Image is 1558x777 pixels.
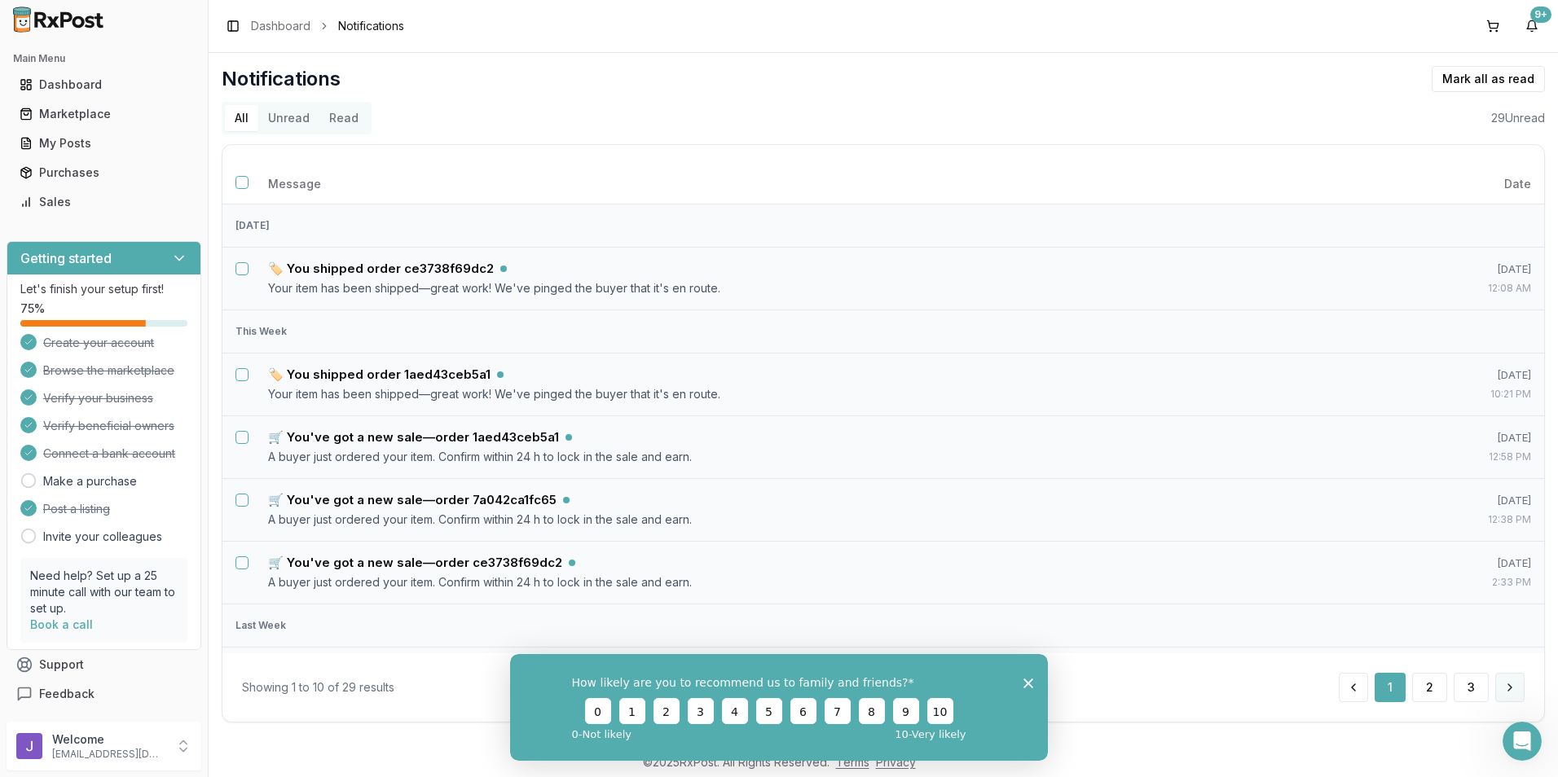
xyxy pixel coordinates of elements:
[7,72,201,98] button: Dashboard
[43,362,174,379] span: Browse the marketplace
[235,494,249,507] button: Select notification: 🛒 You've got a new sale—order 7a042ca1fc65
[836,755,869,769] a: Terms
[13,52,195,65] h2: Main Menu
[1412,673,1447,702] button: 2
[1375,673,1406,702] button: 1
[510,654,1048,761] iframe: Survey from RxPost
[43,501,110,517] span: Post a listing
[268,280,1368,296] p: Your item has been shipped—great work! We've pinged the buyer that it's en route.
[20,194,188,210] div: Sales
[43,529,162,545] a: Invite your colleagues
[30,568,178,617] p: Need help? Set up a 25 minute call with our team to set up.
[1394,386,1531,402] div: 10:21 PM
[225,105,258,131] button: All
[7,7,111,33] img: RxPost Logo
[13,99,195,129] a: Marketplace
[876,755,916,769] a: Privacy
[20,165,188,181] div: Purchases
[43,390,153,406] span: Verify your business
[1497,431,1531,444] span: [DATE]
[235,368,249,381] button: Select notification: 🏷️ You shipped order 1aed43ceb5a1
[242,679,394,696] div: Showing 1 to 10 of 29 results
[235,431,249,444] button: Select notification: 🛒 You've got a new sale—order 1aed43ceb5a1
[1394,280,1531,296] div: 12:08 AM
[222,66,341,92] h1: Notifications
[1432,66,1545,92] button: Mark all as read
[268,574,1368,590] p: A buyer just ordered your item. Confirm within 24 h to lock in the sale and earn.
[20,301,45,317] span: 75 %
[1503,722,1542,761] iframe: Intercom live chat
[235,176,249,189] button: Select all notifications
[251,18,310,34] a: Dashboard
[20,135,188,151] div: My Posts
[1394,511,1531,528] div: 12:38 PM
[52,748,165,761] p: [EMAIL_ADDRESS][DOMAIN_NAME]
[43,418,174,434] span: Verify beneficial owners
[20,281,187,297] p: Let's finish your setup first!
[235,217,1531,234] h4: [DATE]
[39,686,95,702] span: Feedback
[1394,449,1531,465] div: 12:58 PM
[13,187,195,217] a: Sales
[1497,556,1531,569] span: [DATE]
[255,165,1381,204] th: Message
[268,261,494,277] h5: 🏷️ You shipped order ce3738f69dc2
[268,386,1368,402] p: Your item has been shipped—great work! We've pinged the buyer that it's en route.
[7,160,201,186] button: Purchases
[13,158,195,187] a: Purchases
[7,130,201,156] button: My Posts
[43,446,175,462] span: Connect a bank account
[7,189,201,215] button: Sales
[20,106,188,122] div: Marketplace
[268,449,1368,465] p: A buyer just ordered your item. Confirm within 24 h to lock in the sale and earn.
[258,105,319,131] button: Unread
[319,105,368,131] button: Read
[1497,368,1531,381] span: [DATE]
[30,617,93,631] a: Book a call
[7,679,201,709] button: Feedback
[20,248,112,268] h3: Getting started
[338,18,404,34] span: Notifications
[7,101,201,127] button: Marketplace
[43,473,137,489] a: Make a purchase
[1497,262,1531,275] span: [DATE]
[52,731,165,748] p: Welcome
[7,650,201,679] button: Support
[268,555,562,571] h5: 🛒 You've got a new sale—order ce3738f69dc2
[251,18,404,34] nav: breadcrumb
[235,323,1531,340] h4: This Week
[268,367,491,383] h5: 🏷️ You shipped order 1aed43ceb5a1
[235,262,249,275] button: Select notification: 🏷️ You shipped order ce3738f69dc2
[235,617,1531,634] h4: Last Week
[268,511,1368,528] p: A buyer just ordered your item. Confirm within 24 h to lock in the sale and earn.
[268,429,559,446] h5: 🛒 You've got a new sale—order 1aed43ceb5a1
[13,129,195,158] a: My Posts
[235,556,249,569] button: Select notification: 🛒 You've got a new sale—order ce3738f69dc2
[1497,494,1531,507] span: [DATE]
[1519,13,1545,39] button: 9+
[268,492,557,508] h5: 🛒 You've got a new sale—order 7a042ca1fc65
[20,77,188,93] div: Dashboard
[43,335,154,351] span: Create your account
[13,70,195,99] a: Dashboard
[1454,673,1489,702] button: 3
[1530,7,1551,23] div: 9+
[1491,110,1545,126] div: 29 Unread
[16,733,42,759] img: User avatar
